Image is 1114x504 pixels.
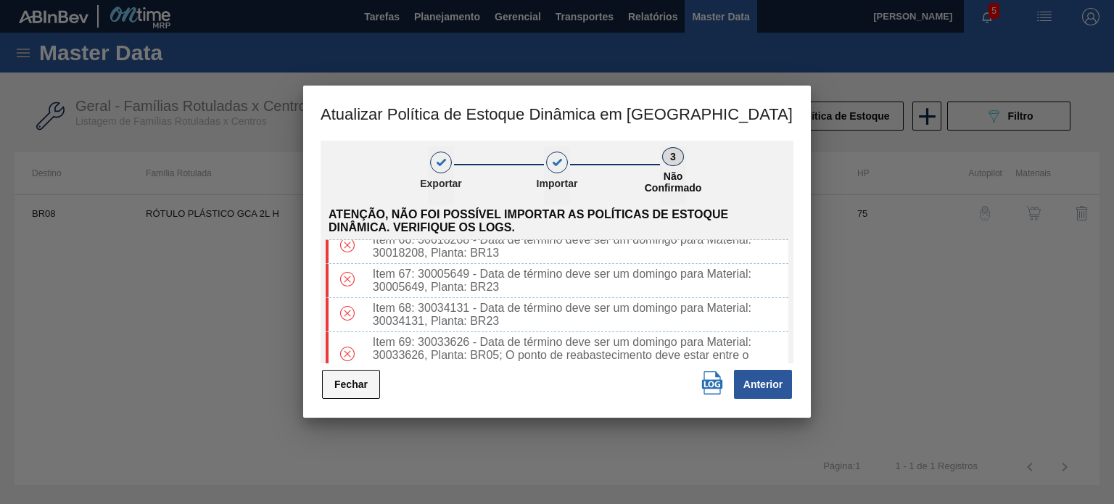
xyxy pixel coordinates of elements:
div: 2 [546,152,568,173]
h3: Atualizar Política de Estoque Dinâmica em [GEOGRAPHIC_DATA] [303,86,811,141]
img: Tipo [340,347,355,361]
div: Item 68: 30034131 - Data de término deve ser um domingo para Material: 30034131, Planta: BR23 [367,302,788,328]
img: Tipo [340,238,355,252]
button: 3Não Confirmado [660,146,686,205]
button: 1Exportar [428,146,454,205]
p: Importar [521,178,593,189]
img: Tipo [340,272,355,286]
p: Exportar [405,178,477,189]
div: 3 [662,147,684,166]
div: Item 67: 30005649 - Data de término deve ser um domingo para Material: 30005649, Planta: BR23 [367,268,788,294]
div: Item 66: 30018208 - Data de término deve ser um domingo para Material: 30018208, Planta: BR13 [367,234,788,260]
button: Fechar [322,370,380,399]
img: Tipo [340,306,355,321]
div: 1 [430,152,452,173]
button: Download Logs [698,368,727,397]
button: 2Importar [544,146,570,205]
div: Item 69: 30033626 - Data de término deve ser um domingo para Material: 30033626, Planta: BR05; O ... [367,336,788,375]
button: Anterior [734,370,792,399]
span: Atenção, não foi possível importar as políticas de estoque dinâmica. Verifique os logs. [329,208,788,234]
p: Não Confirmado [637,170,709,194]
